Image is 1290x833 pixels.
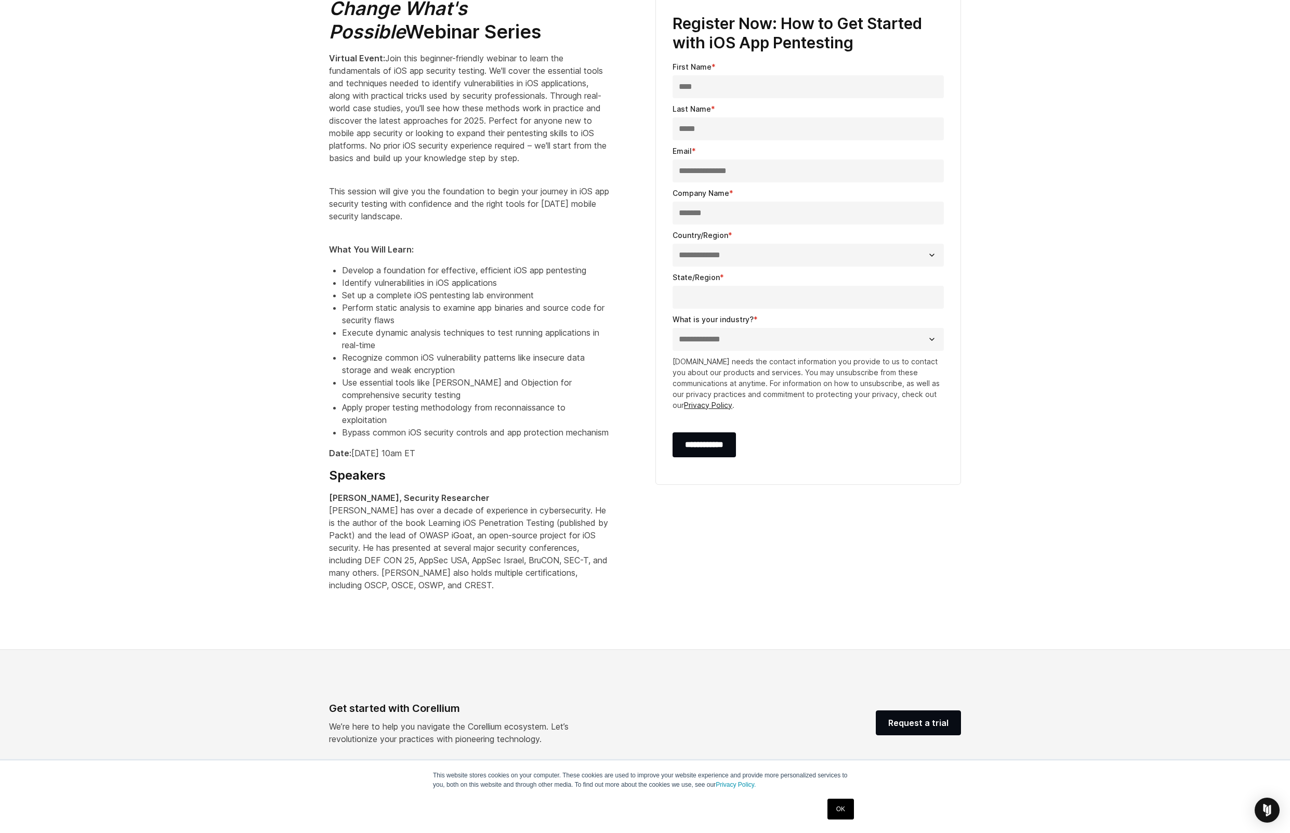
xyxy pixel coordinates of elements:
strong: What You Will Learn: [329,244,414,255]
span: Join this beginner-friendly webinar to learn the fundamentals of iOS app security testing. We'll ... [329,53,607,163]
li: Bypass common iOS security controls and app protection mechanism [342,426,610,439]
li: Perform static analysis to examine app binaries and source code for security flaws [342,301,610,326]
li: Execute dynamic analysis techniques to test running applications in real-time [342,326,610,351]
p: [DATE] 10am ET [329,447,610,459]
strong: Date: [329,448,351,458]
a: Privacy Policy [684,401,732,409]
li: Recognize common iOS vulnerability patterns like insecure data storage and weak encryption [342,351,610,376]
strong: [PERSON_NAME], Security Researcher [329,493,490,503]
h3: Register Now: How to Get Started with iOS App Pentesting [673,14,944,53]
p: This website stores cookies on your computer. These cookies are used to improve your website expe... [433,771,857,789]
p: [PERSON_NAME] has over a decade of experience in cybersecurity. He is the author of the book Lear... [329,492,610,591]
a: Privacy Policy. [716,781,756,788]
a: Request a trial [876,710,961,735]
span: Email [673,147,692,155]
div: Open Intercom Messenger [1255,798,1280,823]
span: This session will give you the foundation to begin your journey in iOS app security testing with ... [329,186,609,221]
li: Develop a foundation for effective, efficient iOS app pentesting [342,264,610,276]
li: Identify vulnerabilities in iOS applications [342,276,610,289]
a: OK [827,799,854,819]
span: Company Name [673,189,729,197]
span: First Name [673,62,712,71]
span: Last Name [673,104,711,113]
h4: Speakers [329,468,610,483]
span: What is your industry? [673,315,754,324]
li: Use essential tools like [PERSON_NAME] and Objection for comprehensive security testing [342,376,610,401]
p: [DOMAIN_NAME] needs the contact information you provide to us to contact you about our products a... [673,356,944,411]
div: Get started with Corellium [329,700,595,716]
strong: Virtual Event: [329,53,385,63]
span: State/Region [673,273,720,282]
li: Set up a complete iOS pentesting lab environment [342,289,610,301]
p: We’re here to help you navigate the Corellium ecosystem. Let’s revolutionize your practices with ... [329,720,595,745]
span: Country/Region [673,231,728,240]
li: Apply proper testing methodology from reconnaissance to exploitation [342,401,610,426]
